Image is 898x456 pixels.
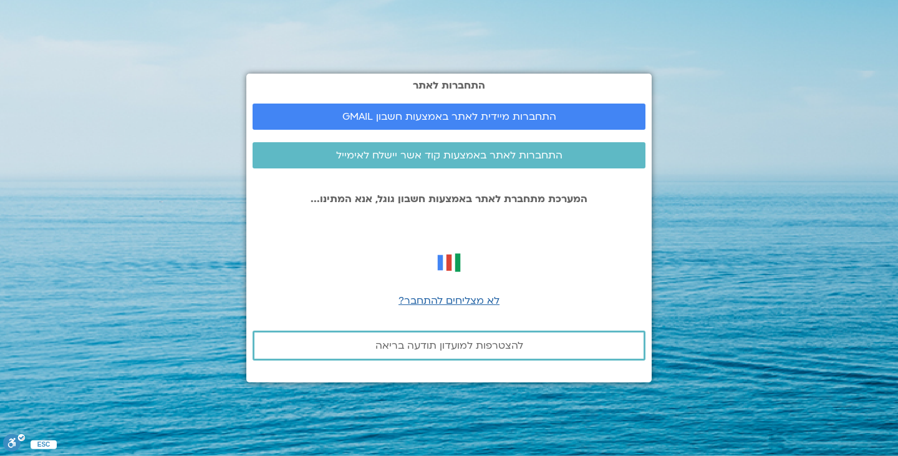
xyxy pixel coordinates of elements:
[253,331,645,361] a: להצטרפות למועדון תודעה בריאה
[398,294,500,308] a: לא מצליחים להתחבר?
[253,142,645,168] a: התחברות לאתר באמצעות קוד אשר יישלח לאימייל
[253,104,645,130] a: התחברות מיידית לאתר באמצעות חשבון GMAIL
[253,80,645,91] h2: התחברות לאתר
[375,340,523,351] span: להצטרפות למועדון תודעה בריאה
[253,193,645,205] p: המערכת מתחברת לאתר באמצעות חשבון גוגל, אנא המתינו...
[336,150,562,161] span: התחברות לאתר באמצעות קוד אשר יישלח לאימייל
[342,111,556,122] span: התחברות מיידית לאתר באמצעות חשבון GMAIL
